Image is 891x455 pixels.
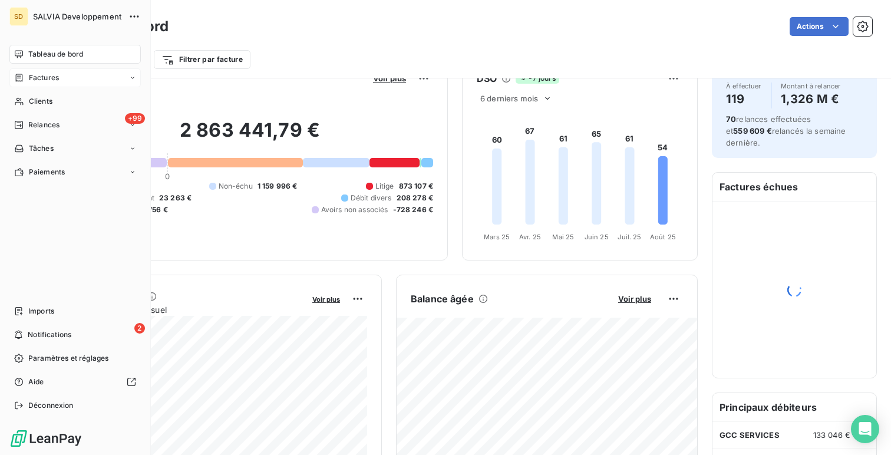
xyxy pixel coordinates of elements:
[790,17,849,36] button: Actions
[411,292,474,306] h6: Balance âgée
[9,139,141,158] a: Tâches
[29,143,54,154] span: Tâches
[258,181,298,192] span: 1 159 996 €
[399,181,433,192] span: 873 107 €
[28,120,60,130] span: Relances
[9,429,82,448] img: Logo LeanPay
[29,72,59,83] span: Factures
[134,323,145,334] span: 2
[477,71,497,85] h6: DSO
[9,45,141,64] a: Tableau de bord
[309,294,344,304] button: Voir plus
[28,306,54,316] span: Imports
[726,114,736,124] span: 70
[9,68,141,87] a: Factures
[712,393,876,421] h6: Principaux débiteurs
[9,116,141,134] a: +99Relances
[165,172,170,181] span: 0
[33,12,121,21] span: SALVIA Developpement
[9,349,141,368] a: Paramètres et réglages
[393,205,434,215] span: -728 246 €
[585,233,609,241] tspan: Juin 25
[650,233,676,241] tspan: Août 25
[480,94,538,103] span: 6 derniers mois
[851,415,879,443] div: Open Intercom Messenger
[9,302,141,321] a: Imports
[726,114,846,147] span: relances effectuées et relancés la semaine dernière.
[159,193,192,203] span: 23 263 €
[154,50,250,69] button: Filtrer par facture
[726,83,761,90] span: À effectuer
[312,295,340,304] span: Voir plus
[28,329,71,340] span: Notifications
[516,73,559,84] span: -7 jours
[67,304,304,316] span: Chiffre d'affaires mensuel
[219,181,253,192] span: Non-échu
[712,173,876,201] h6: Factures échues
[618,294,651,304] span: Voir plus
[615,294,655,304] button: Voir plus
[67,118,433,154] h2: 2 863 441,79 €
[519,233,541,241] tspan: Avr. 25
[618,233,641,241] tspan: Juil. 25
[321,205,388,215] span: Avoirs non associés
[9,163,141,182] a: Paiements
[9,92,141,111] a: Clients
[29,167,65,177] span: Paiements
[813,430,850,440] span: 133 046 €
[28,377,44,387] span: Aide
[125,113,145,124] span: +99
[733,126,771,136] span: 559 609 €
[28,400,74,411] span: Déconnexion
[397,193,433,203] span: 208 278 €
[726,90,761,108] h4: 119
[28,49,83,60] span: Tableau de bord
[369,73,410,84] button: Voir plus
[351,193,392,203] span: Débit divers
[781,90,841,108] h4: 1,326 M €
[9,7,28,26] div: SD
[484,233,510,241] tspan: Mars 25
[29,96,52,107] span: Clients
[375,181,394,192] span: Litige
[28,353,108,364] span: Paramètres et réglages
[781,83,841,90] span: Montant à relancer
[720,430,780,440] span: GCC SERVICES
[9,372,141,391] a: Aide
[552,233,574,241] tspan: Mai 25
[373,74,406,83] span: Voir plus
